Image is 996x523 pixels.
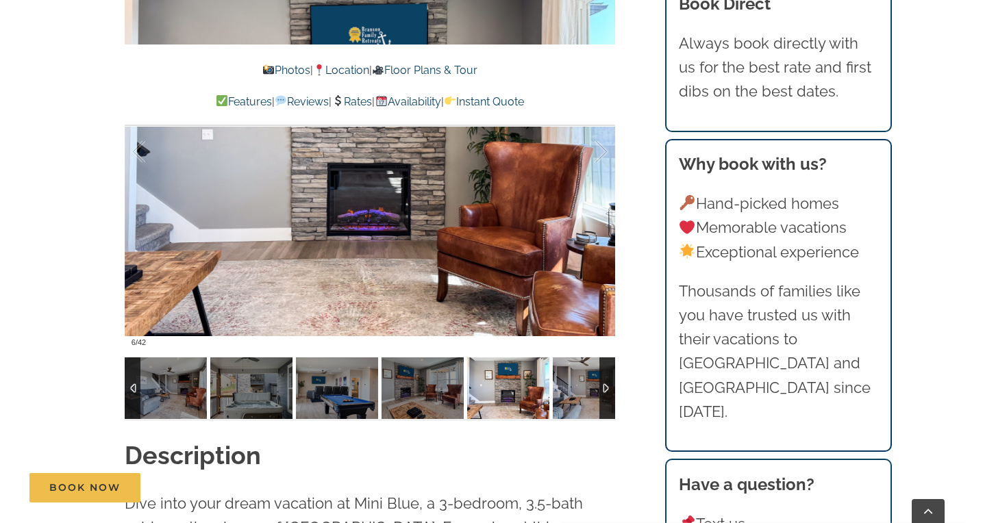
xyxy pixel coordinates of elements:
[382,357,464,419] img: Out-of-the-Blue-at-Table-Rock-Lake-3010-Edit-scaled.jpg-nggid042969-ngg0dyn-120x90-00f0w010c011r1...
[125,357,207,419] img: Out-of-the-Blue-at-Table-Rock-Lake-3009-scaled.jpg-nggid042978-ngg0dyn-120x90-00f0w010c011r110f11...
[125,93,615,111] p: | | | |
[680,220,695,235] img: ❤️
[216,95,227,106] img: ✅
[679,152,879,177] h3: Why book with us?
[125,62,615,79] p: | |
[679,31,879,104] p: Always book directly with us for the best rate and first dibs on the best dates.
[445,95,456,106] img: 👉
[680,195,695,210] img: 🔑
[263,64,274,75] img: 📸
[275,95,329,108] a: Reviews
[314,64,325,75] img: 📍
[376,95,387,106] img: 📆
[679,192,879,264] p: Hand-picked homes Memorable vacations Exceptional experience
[296,357,378,419] img: Out-of-the-Blue-at-Table-Rock-Lake-3007-Edit-scaled.jpg-nggid042967-ngg0dyn-120x90-00f0w010c011r1...
[313,64,369,77] a: Location
[332,95,343,106] img: 💲
[373,64,384,75] img: 🎥
[444,95,524,108] a: Instant Quote
[680,244,695,259] img: 🌟
[679,279,879,424] p: Thousands of families like you have trusted us with their vacations to [GEOGRAPHIC_DATA] and [GEO...
[29,473,140,502] a: Book Now
[275,95,286,106] img: 💬
[262,64,310,77] a: Photos
[375,95,440,108] a: Availability
[372,64,477,77] a: Floor Plans & Tour
[553,357,635,419] img: Out-of-the-Blue-at-Table-Rock-Lake-3008-Edit-scaled.jpg-nggid042968-ngg0dyn-120x90-00f0w010c011r1...
[216,95,272,108] a: Features
[467,357,549,419] img: Out-of-the-Blue-at-Table-Rock-Lake-3011-Edit-scaled.jpg-nggid042970-ngg0dyn-120x90-00f0w010c011r1...
[210,357,292,419] img: Out-of-the-Blue-at-Table-Rock-Lake-Branson-Missouri-1310-scaled.jpg-nggid042291-ngg0dyn-120x90-00...
[332,95,372,108] a: Rates
[49,482,121,494] span: Book Now
[125,441,261,470] strong: Description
